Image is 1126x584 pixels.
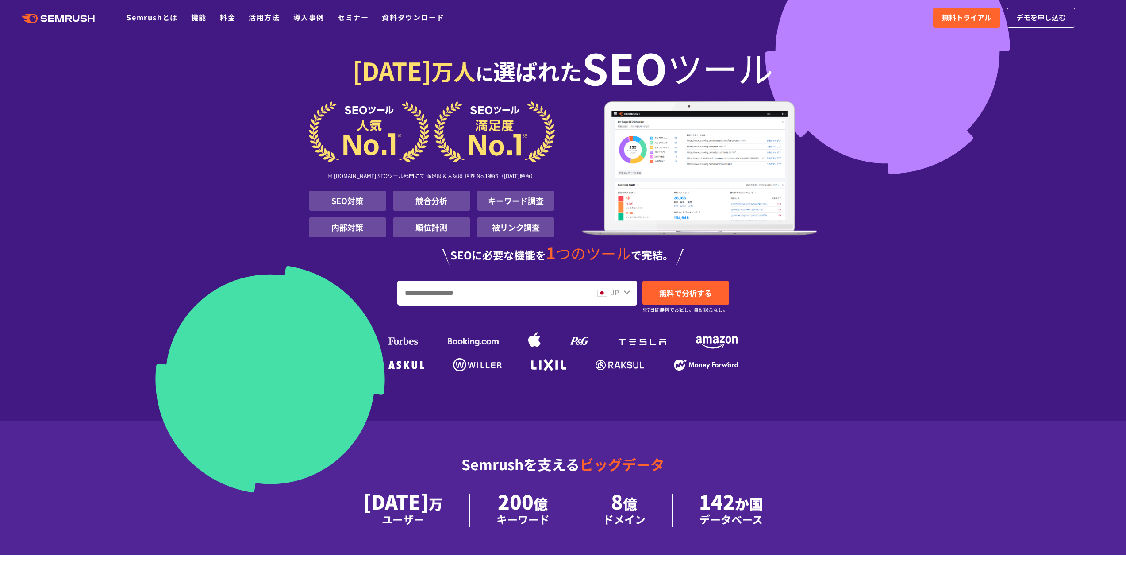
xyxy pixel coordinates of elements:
span: 無料で分析する [659,287,712,298]
li: キーワード調査 [477,191,554,211]
small: ※7日間無料でお試し。自動課金なし。 [642,306,728,314]
span: SEO [582,50,667,85]
a: デモを申し込む [1007,8,1075,28]
a: 料金 [220,12,235,23]
li: 142 [673,494,790,527]
a: Semrushとは [127,12,177,23]
span: デモを申し込む [1016,12,1066,23]
span: 億 [623,493,637,514]
div: ドメイン [603,511,646,527]
div: キーワード [496,511,550,527]
span: 選ばれた [493,55,582,87]
a: 無料トライアル [933,8,1000,28]
span: で完結。 [631,247,673,263]
div: データベース [699,511,763,527]
span: 万人 [431,55,476,87]
span: 億 [534,493,548,514]
input: URL、キーワードを入力してください [398,281,589,305]
span: ツール [667,50,773,85]
li: 被リンク調査 [477,217,554,237]
span: JP [611,287,619,298]
div: Semrushを支える [309,449,818,494]
a: 機能 [191,12,207,23]
a: 活用方法 [249,12,280,23]
span: か国 [735,493,763,514]
a: 導入事例 [293,12,324,23]
a: 無料で分析する [642,281,729,305]
a: セミナー [338,12,369,23]
li: SEO対策 [309,191,386,211]
span: に [476,60,493,86]
span: ビッグデータ [580,454,665,474]
span: 1 [546,240,556,264]
li: 順位計測 [393,217,470,237]
li: 200 [470,494,576,527]
li: 競合分析 [393,191,470,211]
div: SEOに必要な機能を [309,244,818,265]
span: [DATE] [353,52,431,88]
span: つのツール [556,242,631,264]
li: 8 [576,494,673,527]
a: 資料ダウンロード [382,12,444,23]
div: ※ [DOMAIN_NAME] SEOツール部門にて 満足度＆人気度 世界 No.1獲得（[DATE]時点） [309,162,555,191]
span: 無料トライアル [942,12,991,23]
li: 内部対策 [309,217,386,237]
